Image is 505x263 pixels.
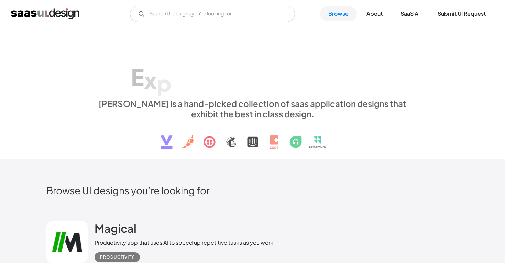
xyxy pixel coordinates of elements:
h2: Browse UI designs you’re looking for [46,184,459,196]
div: Productivity app that uses AI to speed up repetitive tasks as you work [95,239,273,247]
h1: Explore SaaS UI design patterns & interactions. [95,39,411,91]
img: text, icon, saas logo [149,119,357,155]
h2: Magical [95,221,136,235]
div: p [157,70,172,96]
form: Email Form [130,6,295,22]
input: Search UI designs you're looking for... [130,6,295,22]
a: Browse [320,6,357,21]
a: SaaS Ai [392,6,428,21]
a: Magical [95,221,136,239]
a: home [11,8,79,19]
div: E [131,64,144,90]
div: Productivity [100,253,134,261]
a: Submit UI Request [429,6,494,21]
div: x [144,67,157,93]
div: [PERSON_NAME] is a hand-picked collection of saas application designs that exhibit the best in cl... [95,98,411,119]
a: About [358,6,391,21]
